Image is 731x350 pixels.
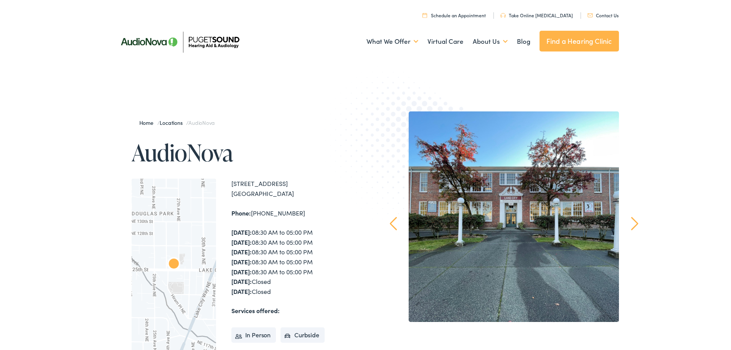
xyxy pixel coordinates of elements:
[422,13,427,18] img: utility icon
[188,119,215,126] span: AudioNova
[162,252,186,277] div: AudioNova
[631,217,638,231] a: Next
[160,119,186,126] a: Locations
[427,27,464,56] a: Virtual Care
[231,247,252,256] strong: [DATE]:
[540,31,619,51] a: Find a Hearing Clinic
[281,327,325,343] li: Curbside
[231,287,252,295] strong: [DATE]:
[517,27,530,56] a: Blog
[422,12,486,18] a: Schedule an Appointment
[231,179,366,198] div: [STREET_ADDRESS] [GEOGRAPHIC_DATA]
[231,228,252,236] strong: [DATE]:
[366,27,418,56] a: What We Offer
[231,227,366,296] div: 08:30 AM to 05:00 PM 08:30 AM to 05:00 PM 08:30 AM to 05:00 PM 08:30 AM to 05:00 PM 08:30 AM to 0...
[132,140,366,165] h1: AudioNova
[231,208,366,218] div: [PHONE_NUMBER]
[139,119,215,126] span: / /
[500,12,573,18] a: Take Online [MEDICAL_DATA]
[231,306,280,315] strong: Services offered:
[231,257,252,266] strong: [DATE]:
[473,27,508,56] a: About Us
[587,12,619,18] a: Contact Us
[500,13,506,18] img: utility icon
[231,277,252,285] strong: [DATE]:
[231,209,251,217] strong: Phone:
[231,267,252,276] strong: [DATE]:
[139,119,157,126] a: Home
[587,13,593,17] img: utility icon
[231,327,276,343] li: In Person
[389,217,397,231] a: Prev
[231,238,252,246] strong: [DATE]:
